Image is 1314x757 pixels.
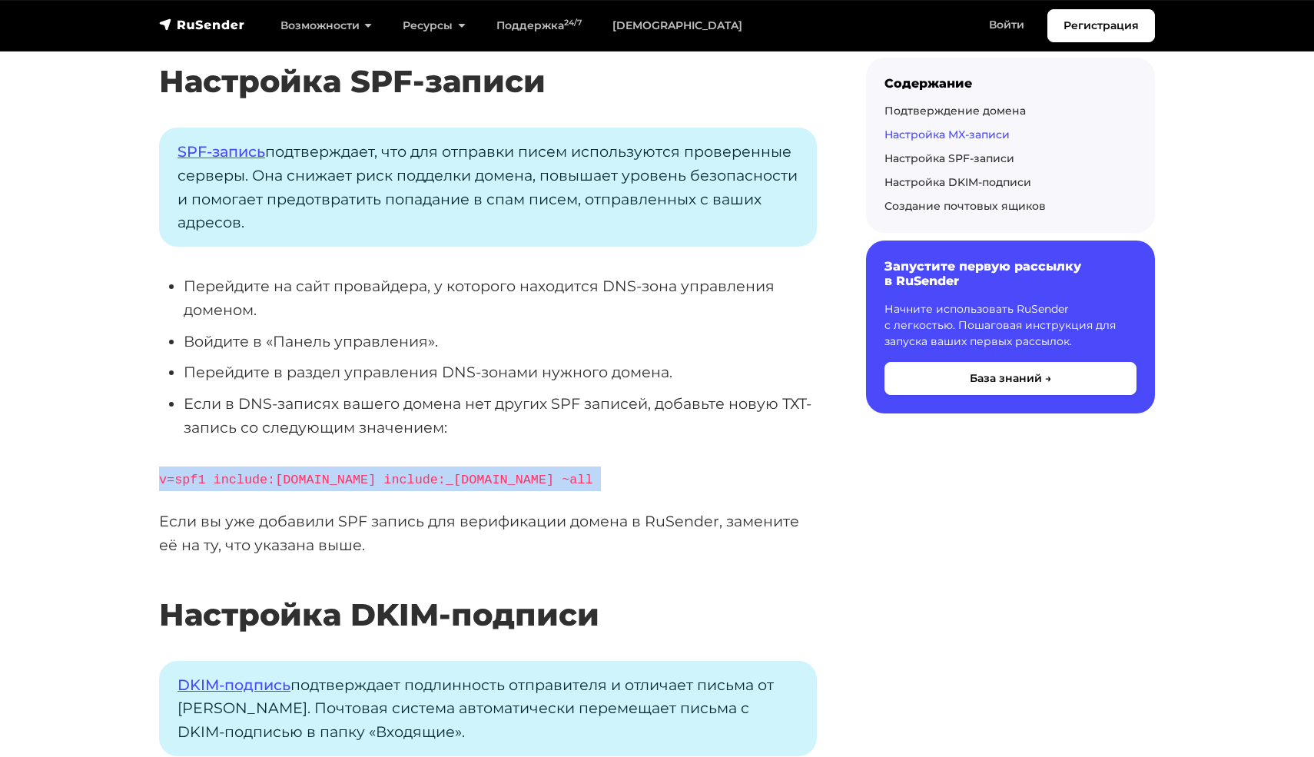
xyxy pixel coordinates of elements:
li: Если в DNS-записях вашего домена нет других SPF записей, добавьте новую ТХТ-запись со следующим з... [184,392,817,439]
sup: 24/7 [564,18,582,28]
li: Войдите в «Панель управления». [184,330,817,354]
a: Настройка MX-записи [884,128,1010,141]
a: Подтверждение домена [884,104,1026,118]
a: [DEMOGRAPHIC_DATA] [597,10,758,42]
code: v=spf1 include:[DOMAIN_NAME] include:_[DOMAIN_NAME] ~all [159,473,592,487]
a: DKIM-подпись [178,676,290,694]
a: SPF-запись [178,142,265,161]
a: Запустите первую рассылку в RuSender Начните использовать RuSender с легкостью. Пошаговая инструк... [866,241,1155,413]
h6: Запустите первую рассылку в RuSender [884,259,1136,288]
h2: Настройка SPF-записи [159,18,817,100]
a: Поддержка24/7 [481,10,597,42]
a: Ресурсы [387,10,480,42]
a: Создание почтовых ящиков [884,199,1046,213]
p: подтверждает подлинность отправителя и отличает письма от [PERSON_NAME]. Почтовая система автомат... [159,661,817,756]
li: Перейдите на сайт провайдера, у которого находится DNS-зона управления доменом. [184,274,817,321]
a: Настройка DKIM-подписи [884,175,1031,189]
div: Содержание [884,76,1136,91]
p: Если вы уже добавили SPF запись для верификации домена в RuSender, замените её на ту, что указана... [159,510,817,556]
p: Начните использовать RuSender с легкостью. Пошаговая инструкция для запуска ваших первых рассылок. [884,301,1136,350]
button: База знаний → [884,362,1136,395]
h2: Настройка DKIM-подписи [159,551,817,633]
img: RuSender [159,17,245,32]
a: Возможности [265,10,387,42]
a: Регистрация [1047,9,1155,42]
p: подтверждает, что для отправки писем используются проверенные серверы. Она снижает риск подделки ... [159,128,817,247]
a: Настройка SPF-записи [884,151,1014,165]
a: Войти [974,9,1040,41]
li: Перейдите в раздел управления DNS-зонами нужного домена. [184,360,817,384]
